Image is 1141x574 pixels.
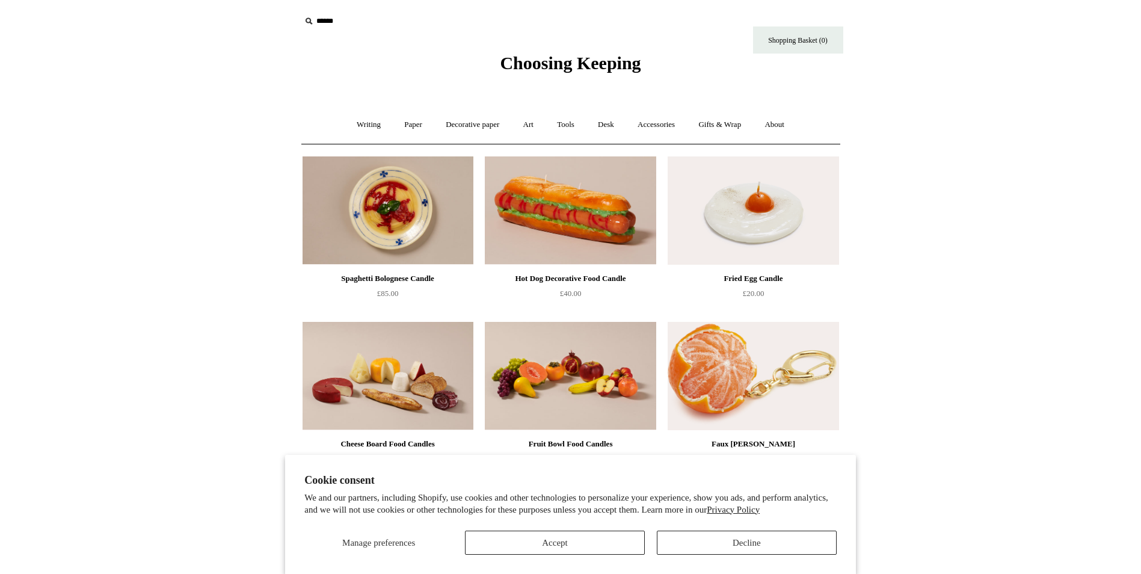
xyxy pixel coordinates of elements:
[687,109,752,141] a: Gifts & Wrap
[304,531,453,555] button: Manage preferences
[303,156,473,265] a: Spaghetti Bolognese Candle Spaghetti Bolognese Candle
[500,53,641,73] span: Choosing Keeping
[304,492,837,516] p: We and our partners, including Shopify, use cookies and other technologies to personalize your ex...
[485,271,656,321] a: Hot Dog Decorative Food Candle £40.00
[485,322,656,430] a: Fruit Bowl Food Candles Fruit Bowl Food Candles
[485,156,656,265] img: Hot Dog Decorative Food Candle
[512,109,544,141] a: Art
[306,271,470,286] div: Spaghetti Bolognese Candle
[560,289,582,298] span: £40.00
[465,531,645,555] button: Accept
[671,437,835,451] div: Faux [PERSON_NAME]
[668,156,838,265] img: Fried Egg Candle
[485,322,656,430] img: Fruit Bowl Food Candles
[554,454,588,463] span: £18.00
[587,109,625,141] a: Desk
[346,109,392,141] a: Writing
[668,156,838,265] a: Fried Egg Candle Fried Egg Candle
[303,271,473,321] a: Spaghetti Bolognese Candle £85.00
[303,156,473,265] img: Spaghetti Bolognese Candle
[377,289,399,298] span: £85.00
[485,437,656,486] a: Fruit Bowl Food Candles from£18.00
[371,454,405,463] span: £22.50
[303,322,473,430] a: Cheese Board Food Candles Cheese Board Food Candles
[303,322,473,430] img: Cheese Board Food Candles
[743,289,764,298] span: £20.00
[753,26,843,54] a: Shopping Basket (0)
[754,109,795,141] a: About
[668,437,838,486] a: Faux [PERSON_NAME] £20.00
[306,437,470,451] div: Cheese Board Food Candles
[668,271,838,321] a: Fried Egg Candle £20.00
[707,505,760,514] a: Privacy Policy
[668,322,838,430] img: Faux Clementine Keyring
[485,156,656,265] a: Hot Dog Decorative Food Candle Hot Dog Decorative Food Candle
[435,109,510,141] a: Decorative paper
[304,474,837,487] h2: Cookie consent
[303,437,473,486] a: Cheese Board Food Candles from£22.50
[488,437,653,451] div: Fruit Bowl Food Candles
[671,271,835,286] div: Fried Egg Candle
[627,109,686,141] a: Accessories
[393,109,433,141] a: Paper
[546,109,585,141] a: Tools
[743,454,764,463] span: £20.00
[342,538,415,548] span: Manage preferences
[488,271,653,286] div: Hot Dog Decorative Food Candle
[657,531,837,555] button: Decline
[500,63,641,71] a: Choosing Keeping
[668,322,838,430] a: Faux Clementine Keyring Faux Clementine Keyring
